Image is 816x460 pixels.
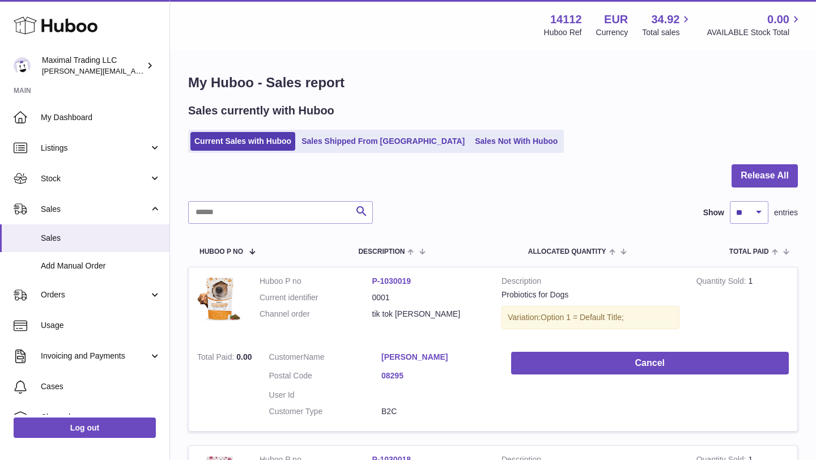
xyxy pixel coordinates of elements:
span: entries [774,207,798,218]
a: P-1030019 [372,276,411,286]
span: 34.92 [651,12,679,27]
dt: Channel order [260,309,372,320]
dt: Current identifier [260,292,372,303]
span: Orders [41,289,149,300]
dt: User Id [269,390,382,401]
strong: Description [501,276,679,289]
a: [PERSON_NAME] [381,352,494,363]
span: Usage [41,320,161,331]
div: Probiotics for Dogs [501,289,679,300]
div: Currency [596,27,628,38]
td: 1 [688,267,797,343]
button: Cancel [511,352,789,375]
strong: 14112 [550,12,582,27]
span: [PERSON_NAME][EMAIL_ADDRESS][DOMAIN_NAME] [42,66,227,75]
div: Maximal Trading LLC [42,55,144,76]
a: Current Sales with Huboo [190,132,295,151]
strong: Total Paid [197,352,236,364]
span: AVAILABLE Stock Total [707,27,802,38]
span: Listings [41,143,149,154]
span: My Dashboard [41,112,161,123]
dt: Name [269,352,382,365]
a: Sales Not With Huboo [471,132,562,151]
img: ProbioticsInfographicsDesign-01.jpg [197,276,243,321]
dt: Customer Type [269,406,382,417]
span: Huboo P no [199,248,243,255]
a: 08295 [381,370,494,381]
span: Channels [41,412,161,423]
span: Cases [41,381,161,392]
div: Huboo Ref [544,27,582,38]
span: ALLOCATED Quantity [528,248,606,255]
span: Description [358,248,405,255]
strong: Quantity Sold [696,276,749,288]
h2: Sales currently with Huboo [188,103,334,118]
span: 0.00 [236,352,252,361]
button: Release All [732,164,798,188]
span: Total sales [642,27,692,38]
div: Variation: [501,306,679,329]
a: Log out [14,418,156,438]
dd: B2C [381,406,494,417]
span: Stock [41,173,149,184]
span: Invoicing and Payments [41,351,149,361]
img: scott@scottkanacher.com [14,57,31,74]
span: Total paid [729,248,769,255]
span: Customer [269,352,304,361]
strong: EUR [604,12,628,27]
a: 0.00 AVAILABLE Stock Total [707,12,802,38]
span: 0.00 [767,12,789,27]
a: Sales Shipped From [GEOGRAPHIC_DATA] [297,132,469,151]
span: Add Manual Order [41,261,161,271]
dd: 0001 [372,292,485,303]
dd: tik tok [PERSON_NAME] [372,309,485,320]
dt: Postal Code [269,370,382,384]
span: Option 1 = Default Title; [541,313,624,322]
span: Sales [41,233,161,244]
a: 34.92 Total sales [642,12,692,38]
span: Sales [41,204,149,215]
label: Show [703,207,724,218]
dt: Huboo P no [260,276,372,287]
h1: My Huboo - Sales report [188,74,798,92]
